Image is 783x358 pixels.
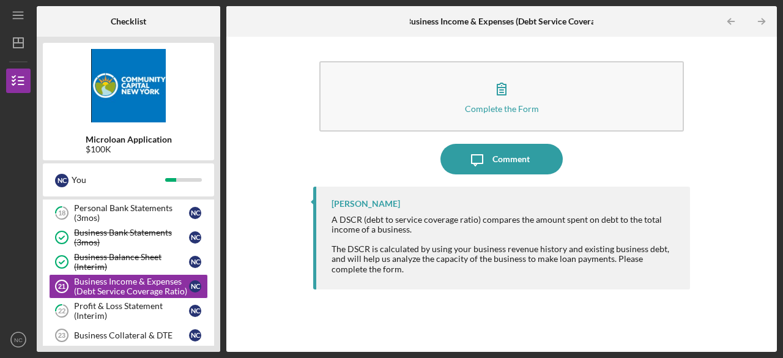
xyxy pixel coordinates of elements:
[189,231,201,244] div: N C
[465,104,539,113] div: Complete the Form
[189,305,201,317] div: N C
[189,280,201,293] div: N C
[55,174,69,187] div: N C
[49,299,208,323] a: 22Profit & Loss Statement (Interim)NC
[189,329,201,341] div: N C
[58,209,65,217] tspan: 18
[74,252,189,272] div: Business Balance Sheet (Interim)
[74,301,189,321] div: Profit & Loss Statement (Interim)
[49,225,208,250] a: Business Bank Statements (3mos)NC
[74,228,189,247] div: Business Bank Statements (3mos)
[49,250,208,274] a: Business Balance Sheet (Interim)NC
[492,144,530,174] div: Comment
[58,283,65,290] tspan: 21
[49,274,208,299] a: 21Business Income & Expenses (Debt Service Coverage Ratio)NC
[86,135,172,144] b: Microloan Application
[86,144,172,154] div: $100K
[58,307,65,315] tspan: 22
[58,332,65,339] tspan: 23
[332,215,678,274] div: A DSCR (debt to service coverage ratio) compares the amount spent on debt to the total income of ...
[332,199,400,209] div: [PERSON_NAME]
[49,323,208,348] a: 23Business Collateral & DTENC
[74,277,189,296] div: Business Income & Expenses (Debt Service Coverage Ratio)
[14,337,23,343] text: NC
[189,207,201,219] div: N C
[406,17,628,26] b: Business Income & Expenses (Debt Service Coverage Ratio)
[49,201,208,225] a: 18Personal Bank Statements (3mos)NC
[74,203,189,223] div: Personal Bank Statements (3mos)
[319,61,684,132] button: Complete the Form
[111,17,146,26] b: Checklist
[72,170,165,190] div: You
[43,49,214,122] img: Product logo
[189,256,201,268] div: N C
[74,330,189,340] div: Business Collateral & DTE
[6,327,31,352] button: NC
[440,144,563,174] button: Comment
